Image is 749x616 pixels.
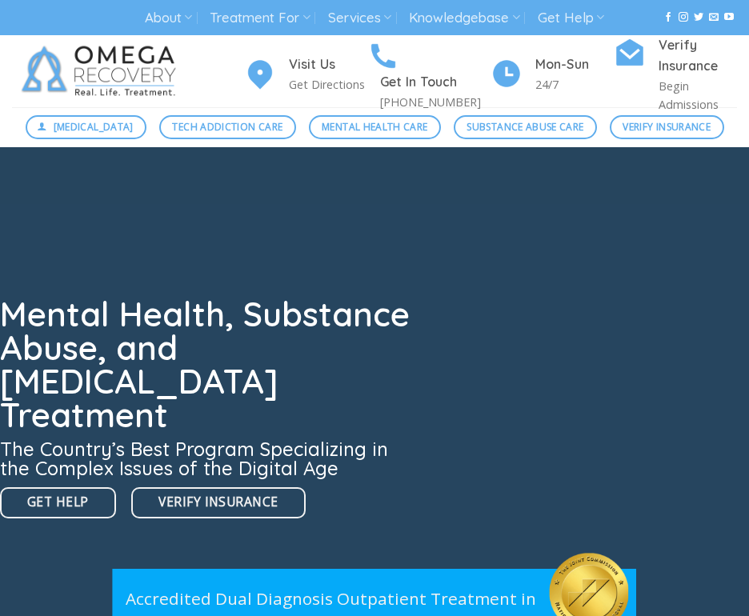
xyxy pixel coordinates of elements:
[659,77,737,114] p: Begin Admissions
[610,115,724,139] a: Verify Insurance
[289,75,367,94] p: Get Directions
[322,119,427,134] span: Mental Health Care
[26,115,147,139] a: [MEDICAL_DATA]
[535,75,614,94] p: 24/7
[27,492,89,512] span: Get Help
[535,54,614,75] h4: Mon-Sun
[289,54,367,75] h4: Visit Us
[659,35,737,77] h4: Verify Insurance
[467,119,583,134] span: Substance Abuse Care
[454,115,597,139] a: Substance Abuse Care
[158,492,278,512] span: Verify Insurance
[724,12,734,23] a: Follow on YouTube
[244,54,367,94] a: Visit Us Get Directions
[623,119,711,134] span: Verify Insurance
[380,72,491,93] h4: Get In Touch
[145,3,192,33] a: About
[663,12,673,23] a: Follow on Facebook
[54,119,134,134] span: [MEDICAL_DATA]
[709,12,719,23] a: Send us an email
[159,115,296,139] a: Tech Addiction Care
[210,3,310,33] a: Treatment For
[131,487,305,518] a: Verify Insurance
[409,3,519,33] a: Knowledgebase
[309,115,441,139] a: Mental Health Care
[380,93,491,111] p: [PHONE_NUMBER]
[328,3,391,33] a: Services
[679,12,688,23] a: Follow on Instagram
[538,3,604,33] a: Get Help
[694,12,703,23] a: Follow on Twitter
[614,35,737,114] a: Verify Insurance Begin Admissions
[12,35,192,107] img: Omega Recovery
[172,119,282,134] span: Tech Addiction Care
[367,38,491,111] a: Get In Touch [PHONE_NUMBER]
